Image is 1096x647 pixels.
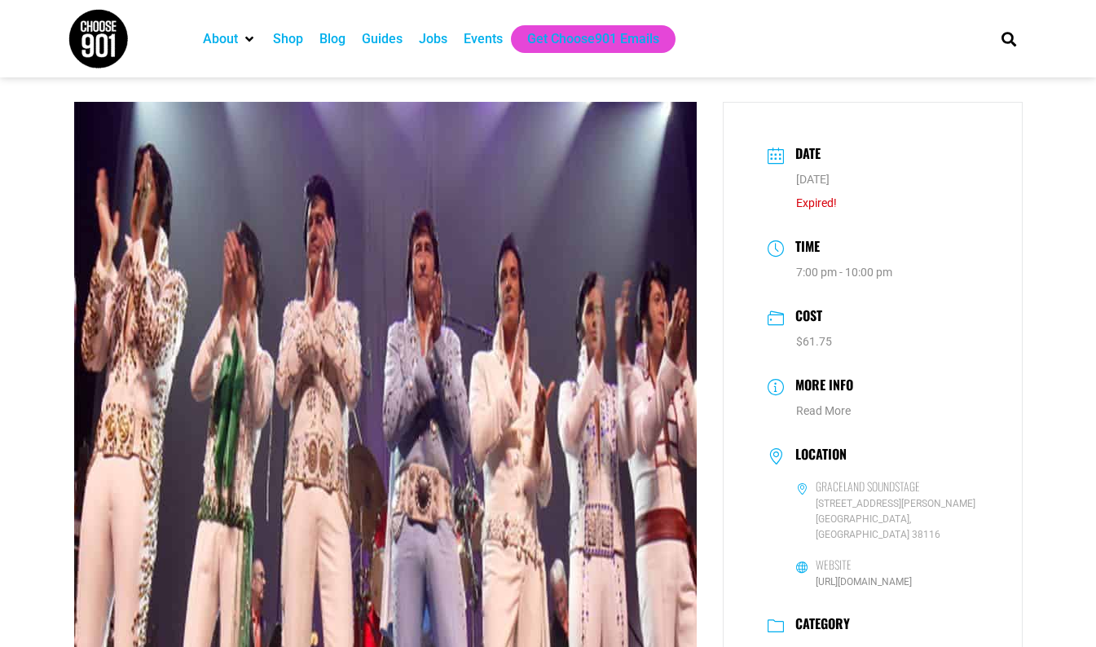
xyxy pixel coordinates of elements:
a: Events [464,29,503,49]
a: Read More [796,404,851,417]
a: About [203,29,238,49]
dd: $61.75 [768,333,979,350]
h3: Cost [787,306,822,329]
h3: Location [787,447,847,466]
a: [URL][DOMAIN_NAME] [816,576,912,588]
a: Blog [319,29,346,49]
a: Shop [273,29,303,49]
span: [STREET_ADDRESS][PERSON_NAME] [GEOGRAPHIC_DATA], [GEOGRAPHIC_DATA] 38116 [796,496,979,543]
span: Expired! [796,196,837,209]
span: [DATE] [796,173,830,186]
a: Get Choose901 Emails [527,29,659,49]
abbr: 7:00 pm - 10:00 pm [796,266,892,279]
h3: Date [787,143,821,167]
h6: Website [816,557,852,572]
h3: Time [787,236,820,260]
a: Guides [362,29,403,49]
a: Jobs [419,29,447,49]
h3: Category [787,616,850,636]
h6: Graceland Soundstage [816,479,920,494]
div: Search [995,25,1022,52]
div: About [195,25,265,53]
nav: Main nav [195,25,974,53]
h3: More Info [787,375,853,398]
